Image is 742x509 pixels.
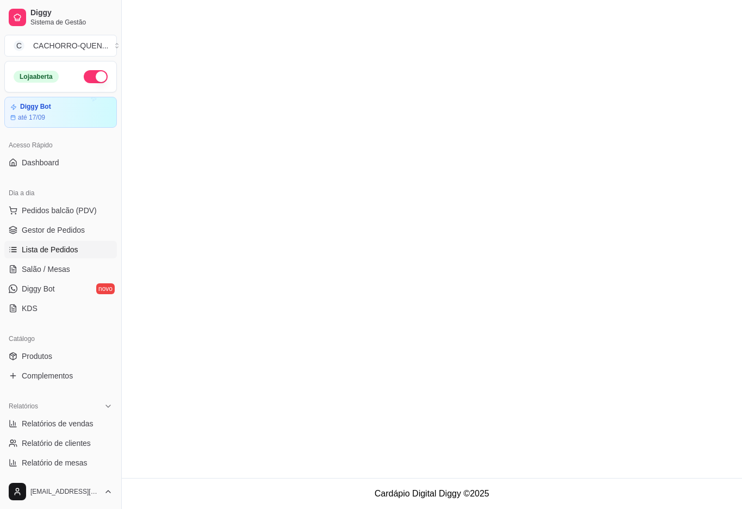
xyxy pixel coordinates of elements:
a: Diggy Botnovo [4,280,117,297]
button: [EMAIL_ADDRESS][DOMAIN_NAME] [4,479,117,505]
div: CACHORRO-QUEN ... [33,40,108,51]
span: Complementos [22,370,73,381]
div: Catálogo [4,330,117,347]
a: DiggySistema de Gestão [4,4,117,30]
button: Select a team [4,35,117,57]
span: [EMAIL_ADDRESS][DOMAIN_NAME] [30,487,99,496]
a: Lista de Pedidos [4,241,117,258]
a: Salão / Mesas [4,260,117,278]
a: Relatórios de vendas [4,415,117,432]
span: Diggy Bot [22,283,55,294]
article: Diggy Bot [20,103,51,111]
a: Relatório de clientes [4,434,117,452]
a: Dashboard [4,154,117,171]
a: KDS [4,300,117,317]
span: Dashboard [22,157,59,168]
span: Gestor de Pedidos [22,225,85,235]
span: Relatório de clientes [22,438,91,449]
span: KDS [22,303,38,314]
footer: Cardápio Digital Diggy © 2025 [122,478,742,509]
button: Pedidos balcão (PDV) [4,202,117,219]
span: Sistema de Gestão [30,18,113,27]
span: Diggy [30,8,113,18]
a: Relatório de fidelidadenovo [4,474,117,491]
a: Diggy Botaté 17/09 [4,97,117,128]
span: Produtos [22,351,52,362]
article: até 17/09 [18,113,45,122]
div: Loja aberta [14,71,59,83]
a: Produtos [4,347,117,365]
span: Relatórios de vendas [22,418,93,429]
span: Relatórios [9,402,38,411]
span: Lista de Pedidos [22,244,78,255]
button: Alterar Status [84,70,108,83]
span: Pedidos balcão (PDV) [22,205,97,216]
a: Gestor de Pedidos [4,221,117,239]
span: Salão / Mesas [22,264,70,275]
a: Relatório de mesas [4,454,117,471]
div: Dia a dia [4,184,117,202]
a: Complementos [4,367,117,384]
div: Acesso Rápido [4,136,117,154]
span: Relatório de mesas [22,457,88,468]
span: C [14,40,24,51]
